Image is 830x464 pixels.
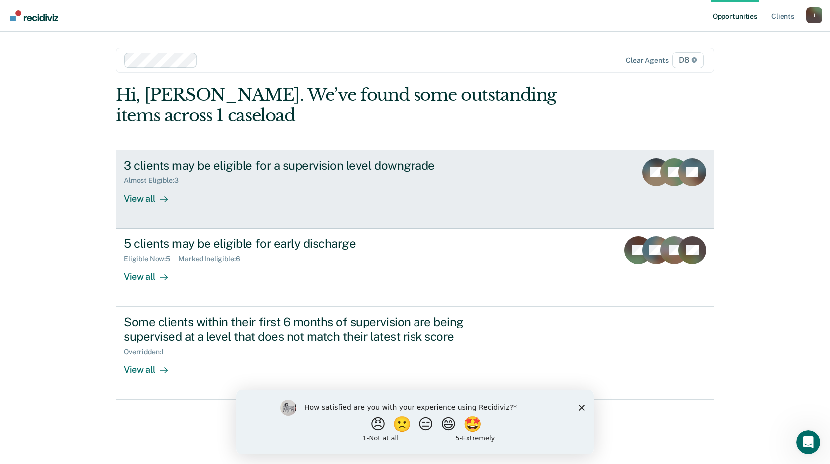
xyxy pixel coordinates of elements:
[124,185,180,204] div: View all
[124,356,180,375] div: View all
[178,255,248,263] div: Marked Ineligible : 6
[124,263,180,282] div: View all
[116,85,595,126] div: Hi, [PERSON_NAME]. We’ve found some outstanding items across 1 caseload
[124,158,474,173] div: 3 clients may be eligible for a supervision level downgrade
[124,236,474,251] div: 5 clients may be eligible for early discharge
[626,56,668,65] div: Clear agents
[124,348,172,356] div: Overridden : 1
[124,315,474,344] div: Some clients within their first 6 months of supervision are being supervised at a level that does...
[796,430,820,454] iframe: Intercom live chat
[124,255,178,263] div: Eligible Now : 5
[806,7,822,23] div: J
[10,10,58,21] img: Recidiviz
[236,390,594,454] iframe: Survey by Kim from Recidiviz
[116,229,714,307] a: 5 clients may be eligible for early dischargeEligible Now:5Marked Ineligible:6View all
[116,307,714,400] a: Some clients within their first 6 months of supervision are being supervised at a level that does...
[672,52,704,68] span: D8
[116,150,714,229] a: 3 clients may be eligible for a supervision level downgradeAlmost Eligible:3View all
[124,176,187,185] div: Almost Eligible : 3
[806,7,822,23] button: Profile dropdown button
